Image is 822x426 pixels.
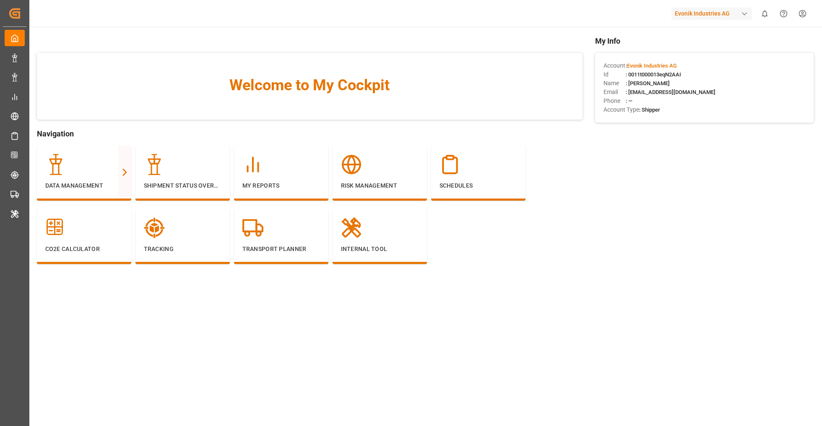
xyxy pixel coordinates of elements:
p: Data Management [45,181,123,190]
span: : [626,63,677,69]
span: : — [626,98,632,104]
span: : 0011t000013eqN2AAI [626,71,681,78]
button: Evonik Industries AG [671,5,755,21]
span: Evonik Industries AG [627,63,677,69]
span: Welcome to My Cockpit [54,74,566,97]
p: CO2e Calculator [45,245,123,254]
span: Phone [603,97,626,105]
span: : Shipper [639,107,660,113]
div: Evonik Industries AG [671,8,752,20]
span: Account Type [603,105,639,114]
p: Shipment Status Overview [144,181,221,190]
span: Name [603,79,626,88]
span: Navigation [37,128,583,139]
p: Tracking [144,245,221,254]
p: Risk Management [341,181,419,190]
p: Internal Tool [341,245,419,254]
span: My Info [595,35,814,47]
span: : [PERSON_NAME] [626,80,670,86]
span: Id [603,70,626,79]
span: Email [603,88,626,97]
button: show 0 new notifications [755,4,774,23]
span: : [EMAIL_ADDRESS][DOMAIN_NAME] [626,89,715,95]
button: Help Center [774,4,793,23]
p: Transport Planner [242,245,320,254]
p: Schedules [440,181,517,190]
p: My Reports [242,181,320,190]
span: Account [603,61,626,70]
